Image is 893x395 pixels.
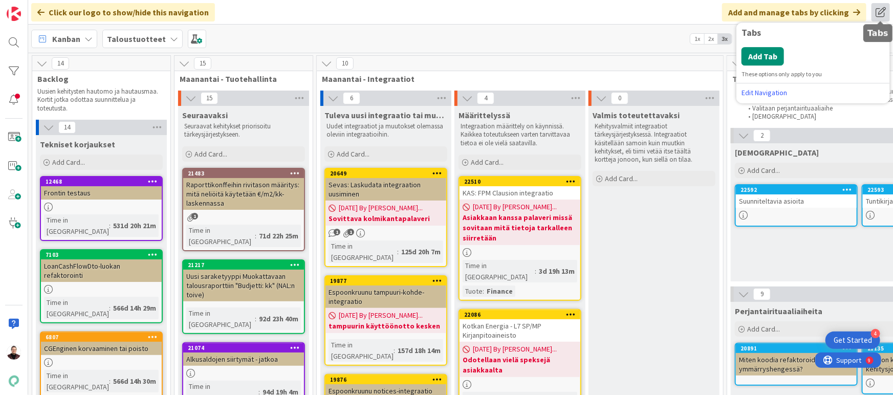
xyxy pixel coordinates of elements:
div: 20649Sevas: Laskudata integraation uusiminen [325,169,446,201]
div: 22592Suunniteltavia asioita [736,185,857,208]
div: 12468 [41,177,162,186]
div: 21483 [188,170,304,177]
a: 21217Uusi saraketyyppi Muokattavaan talousraporttiin "Budjetti: kk" (NAL:n toive)Time in [GEOGRAP... [182,259,305,334]
img: avatar [7,374,21,388]
span: [DATE] By [PERSON_NAME]... [473,344,557,355]
p: Kehitysvalmiit integraatiot tärkeysjärjestyksessä. Integraatiot käsitellään samoin kuin muutkin k... [595,122,713,164]
div: 71d 22h 25m [256,230,301,242]
span: Add Card... [471,158,504,167]
span: Add Card... [52,158,85,167]
div: 22510KAS: FPM Clausion integraatio [460,177,580,200]
span: : [397,246,399,257]
div: Raporttikonffeihin rivitason määritys: mitä neliöitä käytetään €/m2/kk-laskennassa [183,178,304,210]
button: Add Tab [742,47,784,65]
p: Uusien kehitysten hautomo ja hautausmaa. Kortit jotka odottaa suunnittelua ja toteutusta. [37,87,158,113]
div: 19877 [330,277,446,284]
span: Maanantai - Tuotehallinta [180,74,300,84]
span: 9 [753,288,771,300]
div: 21483 [183,169,304,178]
span: Valmis toteutettavaksi [593,110,680,120]
span: 1x [690,34,704,44]
div: Frontin testaus [41,186,162,200]
span: 0 [611,92,628,104]
div: 157d 18h 14m [395,345,443,356]
span: Backlog [37,74,158,84]
span: : [394,345,395,356]
span: Määrittelyssä [459,110,510,120]
div: 21074 [188,344,304,352]
div: Get Started [834,335,872,345]
div: 20891Miten koodia refaktoroidaan ymmärryshengessä? [736,344,857,376]
div: 4 [871,329,880,338]
span: 15 [194,57,211,70]
div: 22510 [460,177,580,186]
span: 6 [343,92,360,104]
span: 1 [347,229,354,235]
div: 20891 [740,345,857,352]
div: Open Get Started checklist, remaining modules: 4 [825,332,880,349]
div: 7103 [41,250,162,259]
b: Sovittava kolmikantapalaveri [329,213,443,224]
div: 21074 [183,343,304,353]
div: 92d 23h 40m [256,313,301,324]
h5: Tabs [867,28,888,38]
span: 4 [477,92,494,104]
span: Support [21,2,47,14]
div: Time in [GEOGRAPHIC_DATA] [44,370,109,392]
div: Time in [GEOGRAPHIC_DATA] [329,240,397,263]
a: 19877Espoonkruunu tampuuri-kohde-integraatio[DATE] By [PERSON_NAME]...tampuurin käyttöönotto kesk... [324,275,447,366]
div: Alkusaldojen siirtymät - jatkoa [183,353,304,366]
div: 22086Kotkan Energia - L7 SP/MP Kirjanpitoaineisto [460,310,580,342]
div: 531d 20h 21m [111,220,159,231]
a: 12468Frontin testausTime in [GEOGRAPHIC_DATA]:531d 20h 21m [40,176,163,241]
div: 566d 14h 30m [111,376,159,387]
div: Tuote [463,286,483,297]
div: Sevas: Laskudata integraation uusiminen [325,178,446,201]
div: 22086 [464,311,580,318]
div: 19877Espoonkruunu tampuuri-kohde-integraatio [325,276,446,308]
div: 20649 [325,169,446,178]
div: 21217 [183,260,304,270]
span: : [255,313,256,324]
div: Tabs [742,28,885,38]
div: Miten koodia refaktoroidaan ymmärryshengessä? [736,353,857,376]
div: 20891 [736,344,857,353]
div: 21483Raporttikonffeihin rivitason määritys: mitä neliöitä käytetään €/m2/kk-laskennassa [183,169,304,210]
span: 3x [718,34,732,44]
b: Odotellaan vielä speksejä asiakkaalta [463,355,577,375]
b: Taloustuotteet [107,34,166,44]
div: Espoonkruunu tampuuri-kohde-integraatio [325,286,446,308]
span: : [483,286,484,297]
span: 2x [704,34,718,44]
img: Visit kanbanzone.com [7,7,21,21]
span: : [109,376,111,387]
span: [DATE] By [PERSON_NAME]... [473,202,557,212]
div: Click our logo to show/hide this navigation [31,3,215,21]
div: 7103 [46,251,162,258]
span: 1 [334,229,340,235]
span: [DATE] By [PERSON_NAME]... [339,203,423,213]
a: 21483Raporttikonffeihin rivitason määritys: mitä neliöitä käytetään €/m2/kk-laskennassaTime in [G... [182,168,305,251]
div: Time in [GEOGRAPHIC_DATA] [44,297,109,319]
div: Time in [GEOGRAPHIC_DATA] [329,339,394,362]
span: 10 [336,57,354,70]
div: Finance [484,286,515,297]
a: 22510KAS: FPM Clausion integraatio[DATE] By [PERSON_NAME]...Asiakkaan kanssa palaveri missä sovit... [459,176,581,301]
div: 22592 [736,185,857,194]
div: Add and manage tabs by clicking [722,3,866,21]
div: 9 [53,4,56,12]
span: Tuleva uusi integraatio tai muutos [324,110,447,120]
span: : [255,230,256,242]
div: Suunniteltavia asioita [736,194,857,208]
div: 12468 [46,178,162,185]
div: 22510 [464,178,580,185]
div: 6807 [46,334,162,341]
div: 22086 [460,310,580,319]
div: KAS: FPM Clausion integraatio [460,186,580,200]
div: Time in [GEOGRAPHIC_DATA] [186,308,255,330]
span: 15 [201,92,218,104]
div: 19876 [330,376,446,383]
a: 7103LoanCashFlowDto-luokan refaktorointiTime in [GEOGRAPHIC_DATA]:566d 14h 29m [40,249,163,323]
div: 12468Frontin testaus [41,177,162,200]
div: CGEnginen korvaaminen tai poisto [41,342,162,355]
